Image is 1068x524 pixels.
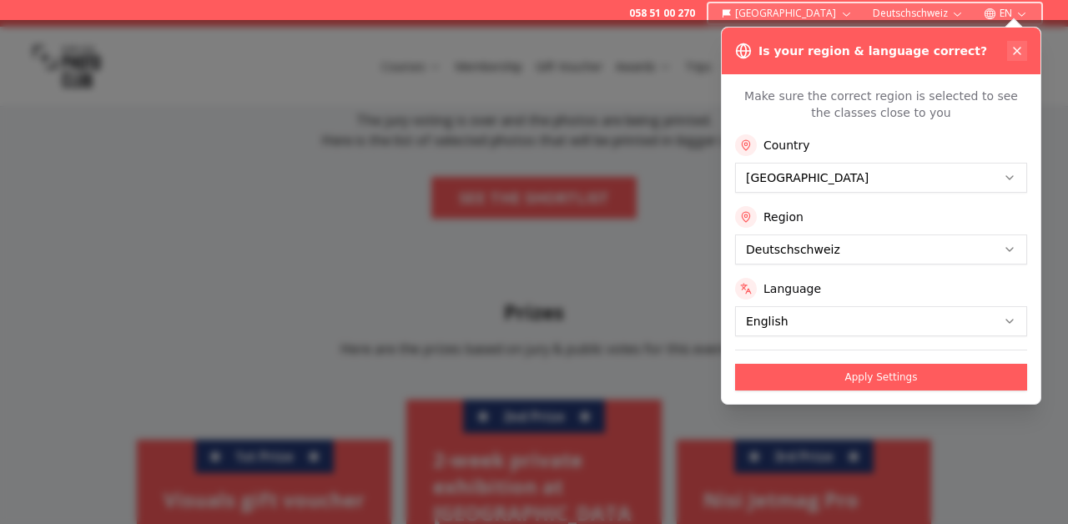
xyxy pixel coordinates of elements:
p: Make sure the correct region is selected to see the classes close to you [735,88,1027,121]
label: Region [763,209,804,225]
button: Apply Settings [735,364,1027,390]
label: Country [763,137,810,154]
a: 058 51 00 270 [629,7,695,20]
h3: Is your region & language correct? [758,43,987,59]
button: EN [977,3,1035,23]
button: Deutschschweiz [866,3,970,23]
button: [GEOGRAPHIC_DATA] [715,3,859,23]
label: Language [763,280,821,297]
